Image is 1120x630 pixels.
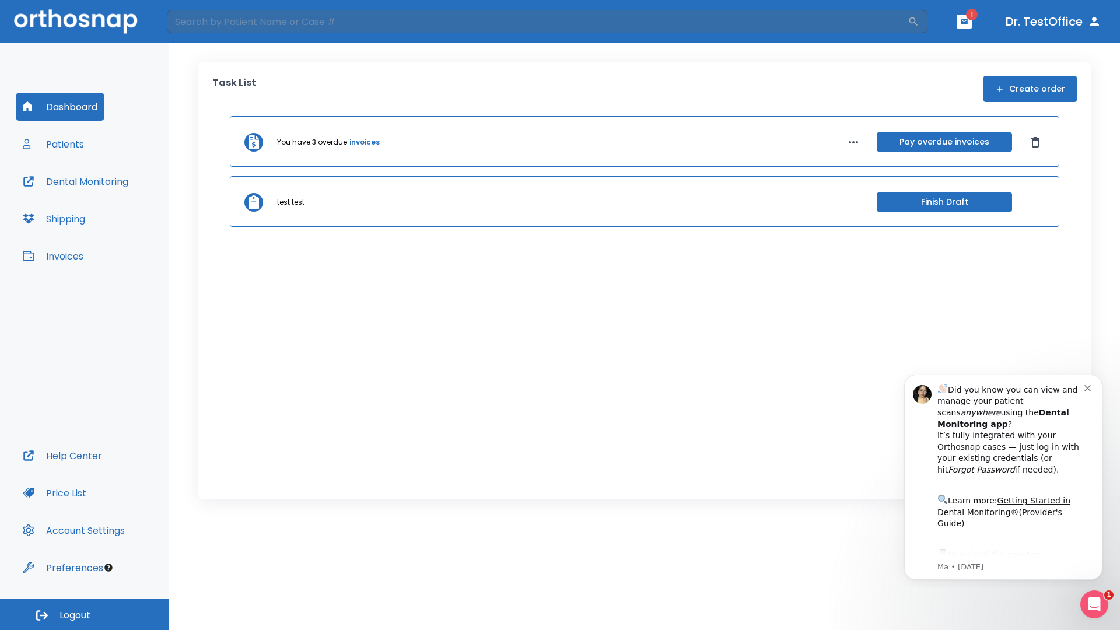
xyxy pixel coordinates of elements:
[16,554,110,582] button: Preferences
[16,442,109,470] button: Help Center
[16,479,93,507] button: Price List
[16,130,91,158] button: Patients
[1104,590,1114,600] span: 1
[16,242,90,270] button: Invoices
[984,76,1077,102] button: Create order
[16,516,132,544] button: Account Settings
[1080,590,1108,618] iframe: Intercom live chat
[14,9,138,33] img: Orthosnap
[103,562,114,573] div: Tooltip anchor
[877,192,1012,212] button: Finish Draft
[16,167,135,195] button: Dental Monitoring
[16,205,92,233] button: Shipping
[51,198,198,208] p: Message from Ma, sent 8w ago
[277,197,304,208] p: test test
[349,137,380,148] a: invoices
[51,186,155,207] a: App Store
[51,183,198,243] div: Download the app: | ​ Let us know if you need help getting started!
[16,93,104,121] button: Dashboard
[1026,133,1045,152] button: Dismiss
[167,10,908,33] input: Search by Patient Name or Case #
[877,132,1012,152] button: Pay overdue invoices
[277,137,347,148] p: You have 3 overdue
[60,609,90,622] span: Logout
[887,364,1120,587] iframe: Intercom notifications message
[198,18,207,27] button: Dismiss notification
[212,76,256,102] p: Task List
[1001,11,1106,32] button: Dr. TestOffice
[966,9,978,20] span: 1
